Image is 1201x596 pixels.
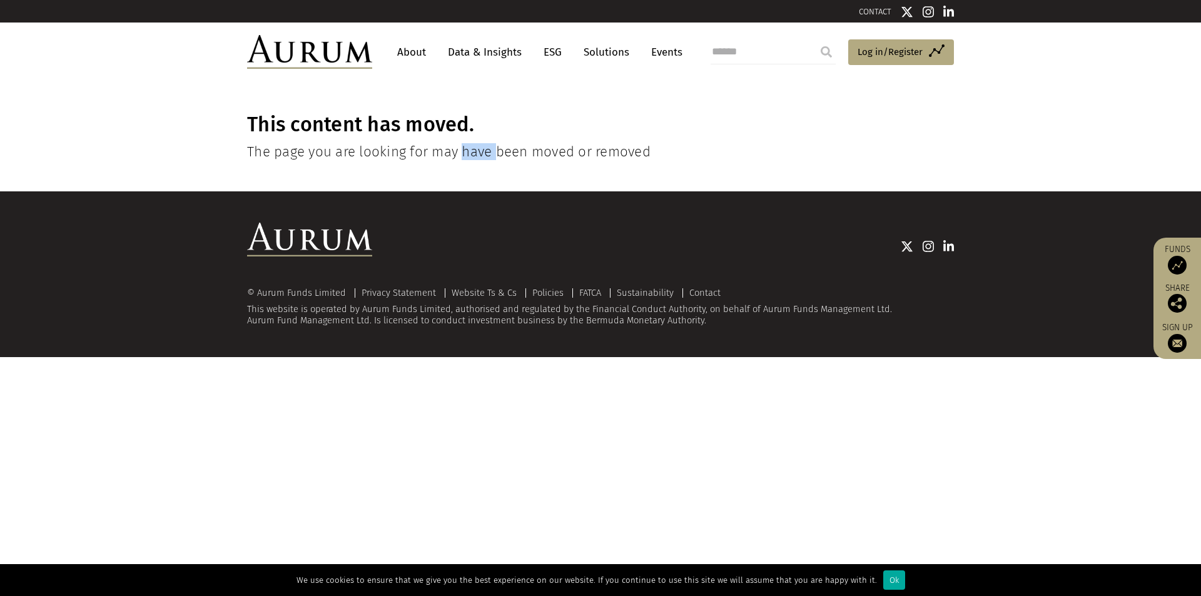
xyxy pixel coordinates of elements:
[1160,322,1195,353] a: Sign up
[247,288,352,298] div: © Aurum Funds Limited
[1168,256,1187,275] img: Access Funds
[579,287,601,298] a: FATCA
[1160,244,1195,275] a: Funds
[901,6,913,18] img: Twitter icon
[617,287,674,298] a: Sustainability
[532,287,564,298] a: Policies
[943,240,955,253] img: Linkedin icon
[247,223,372,256] img: Aurum Logo
[1160,284,1195,313] div: Share
[452,287,517,298] a: Website Ts & Cs
[247,35,372,69] img: Aurum
[923,6,934,18] img: Instagram icon
[923,240,934,253] img: Instagram icon
[1168,334,1187,353] img: Sign up to our newsletter
[858,44,923,59] span: Log in/Register
[247,143,954,160] h4: The page you are looking for may have been moved or removed
[391,41,432,64] a: About
[247,113,954,137] h1: This content has moved.
[577,41,636,64] a: Solutions
[814,39,839,64] input: Submit
[901,240,913,253] img: Twitter icon
[859,7,891,16] a: CONTACT
[362,287,436,298] a: Privacy Statement
[689,287,721,298] a: Contact
[848,39,954,66] a: Log in/Register
[943,6,955,18] img: Linkedin icon
[645,41,682,64] a: Events
[442,41,528,64] a: Data & Insights
[537,41,568,64] a: ESG
[247,288,954,326] div: This website is operated by Aurum Funds Limited, authorised and regulated by the Financial Conduc...
[1168,294,1187,313] img: Share this post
